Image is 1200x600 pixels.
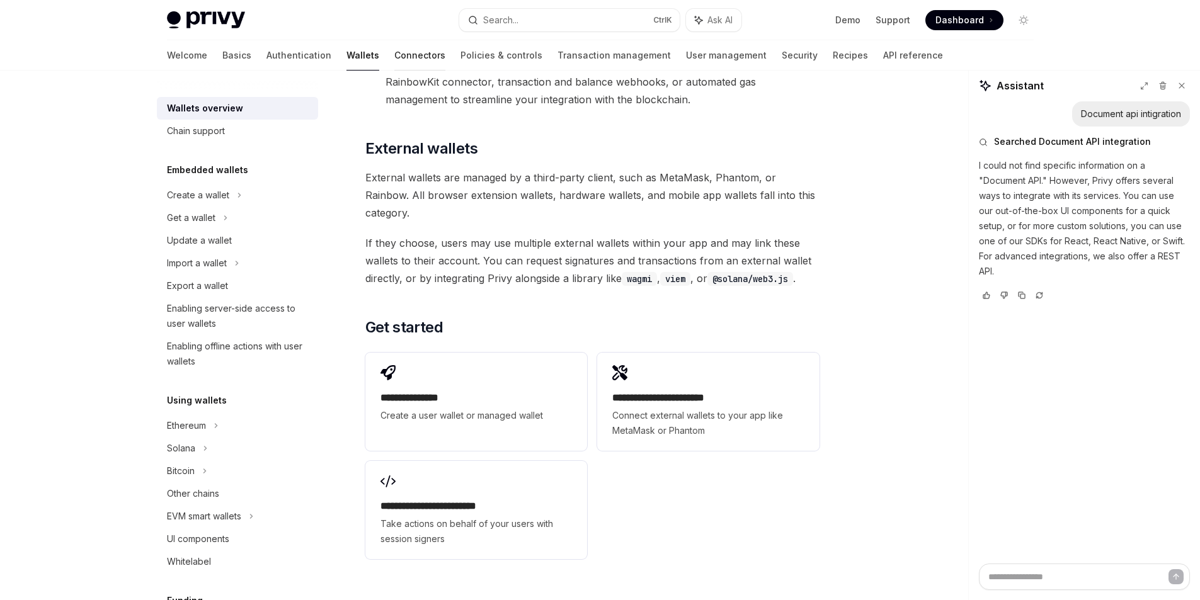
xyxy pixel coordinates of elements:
div: Export a wallet [167,278,228,293]
li: : Leverage features like Privy’s wallet UI components, RainbowKit connector, transaction and bala... [365,55,820,108]
a: Basics [222,40,251,71]
code: viem [660,272,690,286]
a: Connectors [394,40,445,71]
span: External wallets are managed by a third-party client, such as MetaMask, Phantom, or Rainbow. All ... [365,169,820,222]
div: UI components [167,531,229,546]
a: User management [686,40,767,71]
span: Ctrl K [653,15,672,25]
button: Toggle dark mode [1014,10,1034,30]
span: Create a user wallet or managed wallet [380,408,572,423]
a: Export a wallet [157,275,318,297]
div: Whitelabel [167,554,211,569]
a: Security [782,40,818,71]
a: Policies & controls [460,40,542,71]
h5: Embedded wallets [167,162,248,178]
a: Update a wallet [157,229,318,252]
div: Search... [483,13,518,28]
span: External wallets [365,139,477,159]
a: Demo [835,14,860,26]
div: Other chains [167,486,219,501]
div: Enabling server-side access to user wallets [167,301,311,331]
code: @solana/web3.js [707,272,793,286]
div: Wallets overview [167,101,243,116]
div: Bitcoin [167,463,195,478]
div: Create a wallet [167,188,229,203]
span: Dashboard [935,14,984,26]
div: Chain support [167,123,225,139]
a: Other chains [157,482,318,505]
a: UI components [157,528,318,550]
div: Import a wallet [167,256,227,271]
a: Welcome [167,40,207,71]
div: Get a wallet [167,210,215,225]
a: API reference [883,40,943,71]
a: Enabling server-side access to user wallets [157,297,318,335]
button: Searched Document API integration [979,135,1190,148]
button: Search...CtrlK [459,9,680,31]
p: I could not find specific information on a "Document API." However, Privy offers several ways to ... [979,158,1190,279]
a: Wallets [346,40,379,71]
div: Enabling offline actions with user wallets [167,339,311,369]
a: Wallets overview [157,97,318,120]
a: Authentication [266,40,331,71]
div: Update a wallet [167,233,232,248]
div: EVM smart wallets [167,509,241,524]
span: If they choose, users may use multiple external wallets within your app and may link these wallet... [365,234,820,287]
a: Transaction management [557,40,671,71]
a: Recipes [833,40,868,71]
h5: Using wallets [167,393,227,408]
div: Solana [167,441,195,456]
img: light logo [167,11,245,29]
a: Dashboard [925,10,1003,30]
a: Chain support [157,120,318,142]
span: Get started [365,317,443,337]
a: Whitelabel [157,550,318,573]
a: Enabling offline actions with user wallets [157,335,318,373]
a: Support [876,14,910,26]
span: Assistant [997,78,1044,93]
div: Ethereum [167,418,206,433]
button: Send message [1169,569,1184,584]
div: Document api intigration [1081,108,1181,120]
span: Ask AI [707,14,733,26]
span: Take actions on behalf of your users with session signers [380,516,572,546]
span: Connect external wallets to your app like MetaMask or Phantom [612,408,804,438]
span: Searched Document API integration [994,135,1151,148]
code: wagmi [622,272,657,286]
button: Ask AI [686,9,741,31]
